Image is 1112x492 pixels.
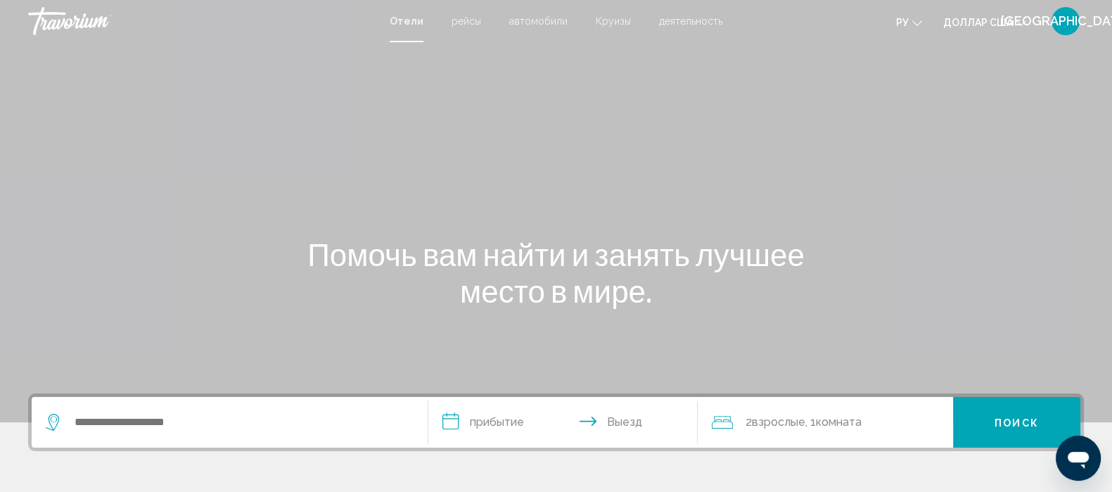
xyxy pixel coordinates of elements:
[896,17,909,28] font: ру
[1047,6,1084,36] button: Меню пользователя
[746,415,752,429] font: 2
[816,415,862,429] font: Комната
[452,15,481,27] a: рейсы
[659,15,722,27] a: деятельность
[943,17,1013,28] font: доллар США
[752,415,805,429] font: Взрослые
[596,15,631,27] a: Круизы
[943,12,1026,32] button: Изменить валюту
[896,12,922,32] button: Изменить язык
[805,415,816,429] font: , 1
[953,397,1080,448] button: Поиск
[32,397,1080,448] div: Виджет поиска
[995,417,1039,429] font: Поиск
[307,236,805,309] font: Помочь вам найти и занять лучшее место в мире.
[428,397,698,448] button: Даты заезда и выезда
[509,15,568,27] a: автомобили
[28,7,376,35] a: Травориум
[698,397,953,448] button: Путешественники: 2 взрослых, 0 детей
[390,15,423,27] a: Отели
[1056,436,1101,481] iframe: Кнопка запуска окна обмена сообщениями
